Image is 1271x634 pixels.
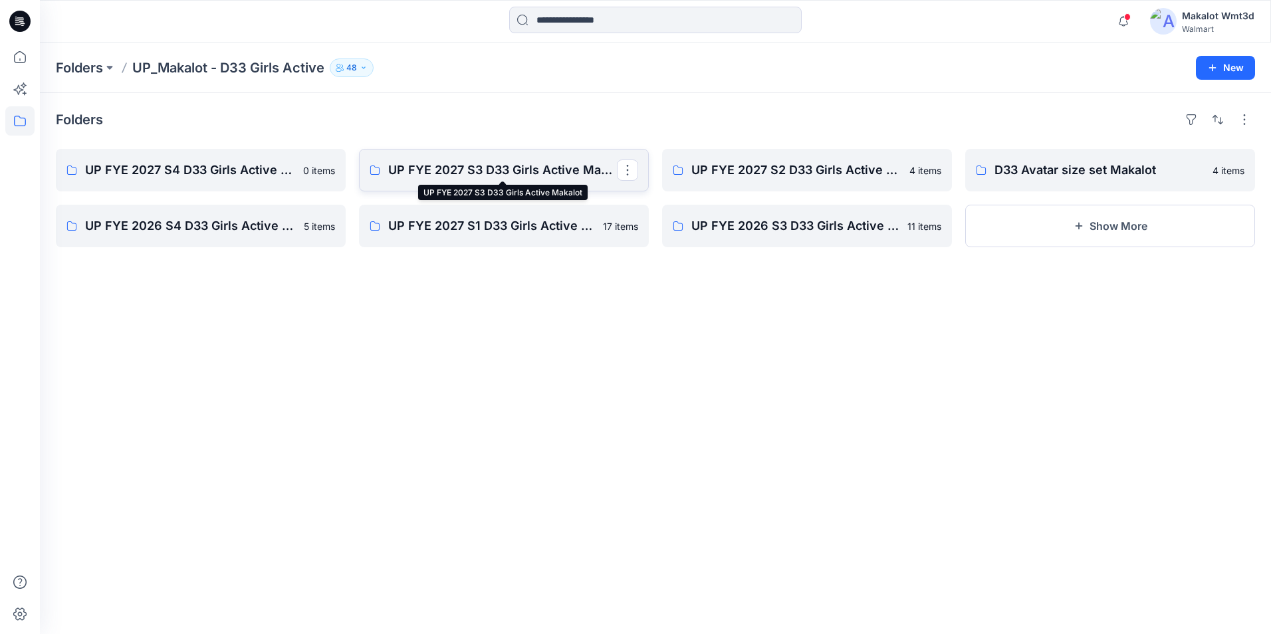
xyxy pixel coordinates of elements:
p: UP_Makalot - D33 Girls Active [132,58,324,77]
a: UP FYE 2027 S3 D33 Girls Active Makalot [359,149,649,191]
p: 5 items [304,219,335,233]
p: UP FYE 2026 S4 D33 Girls Active Makalot [85,217,296,235]
p: UP FYE 2026 S3 D33 Girls Active Makalot [691,217,899,235]
a: Folders [56,58,103,77]
div: Walmart [1182,24,1254,34]
p: 0 items [303,163,335,177]
p: UP FYE 2027 S1 D33 Girls Active Makalot [388,217,595,235]
a: UP FYE 2027 S2 D33 Girls Active Makalot4 items [662,149,952,191]
img: avatar [1150,8,1177,35]
p: UP FYE 2027 S2 D33 Girls Active Makalot [691,161,901,179]
p: 48 [346,60,357,75]
p: D33 Avatar size set Makalot [994,161,1205,179]
a: UP FYE 2026 S3 D33 Girls Active Makalot11 items [662,205,952,247]
button: Show More [965,205,1255,247]
p: 4 items [909,163,941,177]
p: 17 items [603,219,638,233]
p: UP FYE 2027 S3 D33 Girls Active Makalot [388,161,617,179]
a: UP FYE 2026 S4 D33 Girls Active Makalot5 items [56,205,346,247]
h4: Folders [56,112,103,128]
button: New [1196,56,1255,80]
a: D33 Avatar size set Makalot4 items [965,149,1255,191]
p: UP FYE 2027 S4 D33 Girls Active Makalot [85,161,295,179]
a: UP FYE 2027 S4 D33 Girls Active Makalot0 items [56,149,346,191]
a: UP FYE 2027 S1 D33 Girls Active Makalot17 items [359,205,649,247]
p: 11 items [907,219,941,233]
p: 4 items [1213,163,1244,177]
div: Makalot Wmt3d [1182,8,1254,24]
button: 48 [330,58,374,77]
